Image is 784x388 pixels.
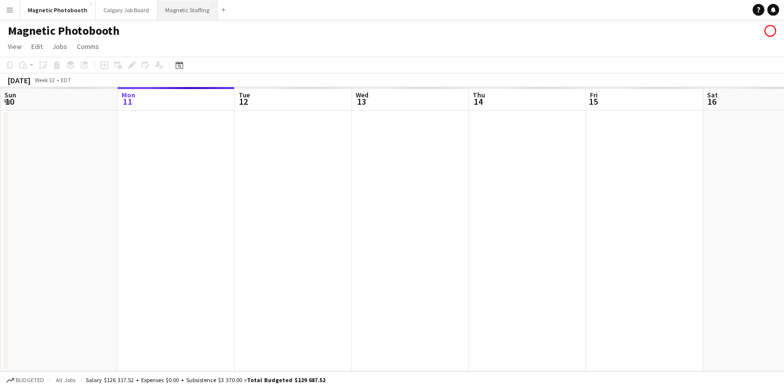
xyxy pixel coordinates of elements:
button: Magnetic Photobooth [20,0,96,20]
div: [DATE] [8,75,30,85]
span: 16 [706,96,718,107]
span: Mon [122,91,135,99]
span: Comms [77,42,99,51]
span: Thu [473,91,485,99]
span: 15 [588,96,598,107]
span: Sat [707,91,718,99]
span: 13 [354,96,368,107]
span: Week 32 [32,76,57,84]
span: Sun [4,91,16,99]
span: Budgeted [16,377,44,384]
span: View [8,42,22,51]
app-user-avatar: Maria Lopes [764,25,776,37]
a: View [4,40,25,53]
span: 11 [120,96,135,107]
span: Total Budgeted $129 687.52 [247,376,325,384]
button: Budgeted [5,375,46,386]
span: 10 [3,96,16,107]
a: Comms [73,40,103,53]
span: Tue [239,91,250,99]
span: 12 [237,96,250,107]
span: Jobs [52,42,67,51]
span: 14 [471,96,485,107]
a: Edit [27,40,47,53]
div: Salary $126 317.52 + Expenses $0.00 + Subsistence $3 370.00 = [86,376,325,384]
div: EDT [61,76,71,84]
button: Calgary Job Board [96,0,157,20]
button: Magnetic Staffing [157,0,218,20]
span: All jobs [54,376,77,384]
span: Edit [31,42,43,51]
h1: Magnetic Photobooth [8,23,120,38]
span: Wed [356,91,368,99]
a: Jobs [49,40,71,53]
span: Fri [590,91,598,99]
